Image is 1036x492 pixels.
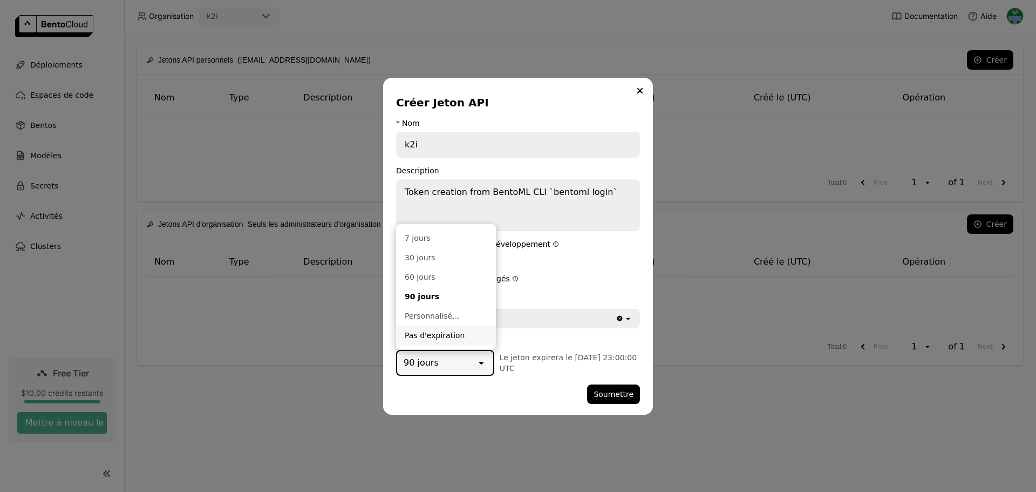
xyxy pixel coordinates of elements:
[633,84,646,97] button: Close
[402,119,420,127] div: Nom
[396,95,636,110] div: Créer Jeton API
[396,240,640,248] div: Accès aux opérations de développement
[405,311,487,321] div: Personnalisé...
[405,233,487,244] div: 7 jours
[500,353,637,373] span: Le jeton expirera le [DATE] 23:00:00 UTC
[404,356,439,369] div: 90 jours
[587,385,640,404] button: Soumettre
[383,78,653,415] div: dialog
[396,166,640,175] div: Description
[405,252,487,263] div: 30 jours
[405,272,487,282] div: 60 jours
[396,274,640,283] div: Accès aux endpoints protégés
[476,358,487,368] svg: open
[624,314,632,323] svg: open
[397,180,639,230] textarea: Token creation from BentoML CLI `bentoml login`
[616,314,624,322] svg: Clear value
[405,291,487,302] div: 90 jours
[396,224,496,349] ul: Menu
[396,337,640,346] div: Expiré le
[405,330,487,341] div: Pas d'expiration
